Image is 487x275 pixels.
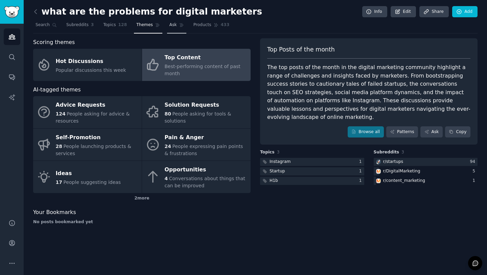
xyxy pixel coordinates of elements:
a: Self-Promotion28People launching products & services [33,129,142,161]
span: Topics [103,22,116,28]
a: Instagram1 [260,158,364,166]
a: content_marketingr/content_marketing1 [374,177,478,185]
a: Add [452,6,478,18]
a: Browse all [348,126,384,138]
span: Your Bookmarks [33,208,76,217]
span: 80 [165,111,171,117]
span: People suggesting ideas [63,179,121,185]
span: Subreddits [374,149,399,155]
span: People asking for advice & resources [56,111,130,124]
a: Topics128 [101,20,129,34]
div: r/ DigitalMarketing [383,168,420,174]
a: H1b1 [260,177,364,185]
div: 5 [472,168,478,174]
a: Info [362,6,387,18]
div: r/ startups [383,159,403,165]
div: 1 [359,159,364,165]
span: Best-performing content of past month [165,64,240,76]
span: Top Posts of the month [267,45,335,54]
a: Solution Requests80People asking for tools & solutions [142,96,251,128]
span: Products [193,22,211,28]
a: Opportunities4Conversations about things that can be improved [142,161,251,193]
div: The top posts of the month in the digital marketing community highlight a range of challenges and... [267,63,470,122]
div: Top Content [165,52,247,63]
div: 2 more [33,193,251,204]
a: Hot DiscussionsPopular discussions this week [33,49,142,81]
span: People expressing pain points & frustrations [165,144,243,156]
span: 17 [56,179,62,185]
div: Opportunities [165,165,247,175]
span: Scoring themes [33,38,75,47]
span: Themes [136,22,153,28]
a: startupsr/startups94 [374,158,478,166]
a: Search [33,20,59,34]
span: Ask [169,22,177,28]
button: Copy [445,126,470,138]
span: People launching products & services [56,144,131,156]
img: DigitalMarketing [376,169,381,174]
span: Popular discussions this week [56,67,126,73]
a: Ask [167,20,186,34]
div: 1 [472,178,478,184]
div: No posts bookmarked yet [33,219,251,225]
a: Patterns [386,126,418,138]
div: 1 [359,168,364,174]
img: startups [376,160,381,164]
div: r/ content_marketing [383,178,425,184]
span: Topics [260,149,275,155]
a: Top ContentBest-performing content of past month [142,49,251,81]
a: Advice Requests124People asking for advice & resources [33,96,142,128]
a: Pain & Anger24People expressing pain points & frustrations [142,129,251,161]
div: Startup [270,168,285,174]
div: 1 [359,178,364,184]
span: 3 [277,150,280,154]
a: Ask [420,126,443,138]
a: Themes [134,20,162,34]
a: DigitalMarketingr/DigitalMarketing5 [374,167,478,176]
div: Advice Requests [56,100,138,111]
div: Ideas [56,168,121,179]
a: Subreddits3 [64,20,96,34]
span: Subreddits [66,22,89,28]
div: Self-Promotion [56,132,138,143]
div: H1b [270,178,278,184]
div: Pain & Anger [165,132,247,143]
span: AI-tagged themes [33,86,81,94]
div: Solution Requests [165,100,247,111]
span: People asking for tools & solutions [165,111,231,124]
span: 4 [165,176,168,181]
a: Share [419,6,448,18]
span: 24 [165,144,171,149]
a: Startup1 [260,167,364,176]
a: Edit [391,6,416,18]
span: Search [36,22,50,28]
span: Conversations about things that can be improved [165,176,246,188]
a: Products433 [191,20,232,34]
a: Ideas17People suggesting ideas [33,161,142,193]
div: 94 [470,159,478,165]
img: content_marketing [376,178,381,183]
span: 3 [91,22,94,28]
span: 433 [221,22,230,28]
span: 124 [56,111,66,117]
div: Hot Discussions [56,56,126,67]
span: 3 [401,150,404,154]
h2: what are the problems for digital marketers [33,6,262,17]
div: Instagram [270,159,291,165]
span: 28 [56,144,62,149]
span: 128 [118,22,127,28]
img: GummySearch logo [4,6,20,18]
